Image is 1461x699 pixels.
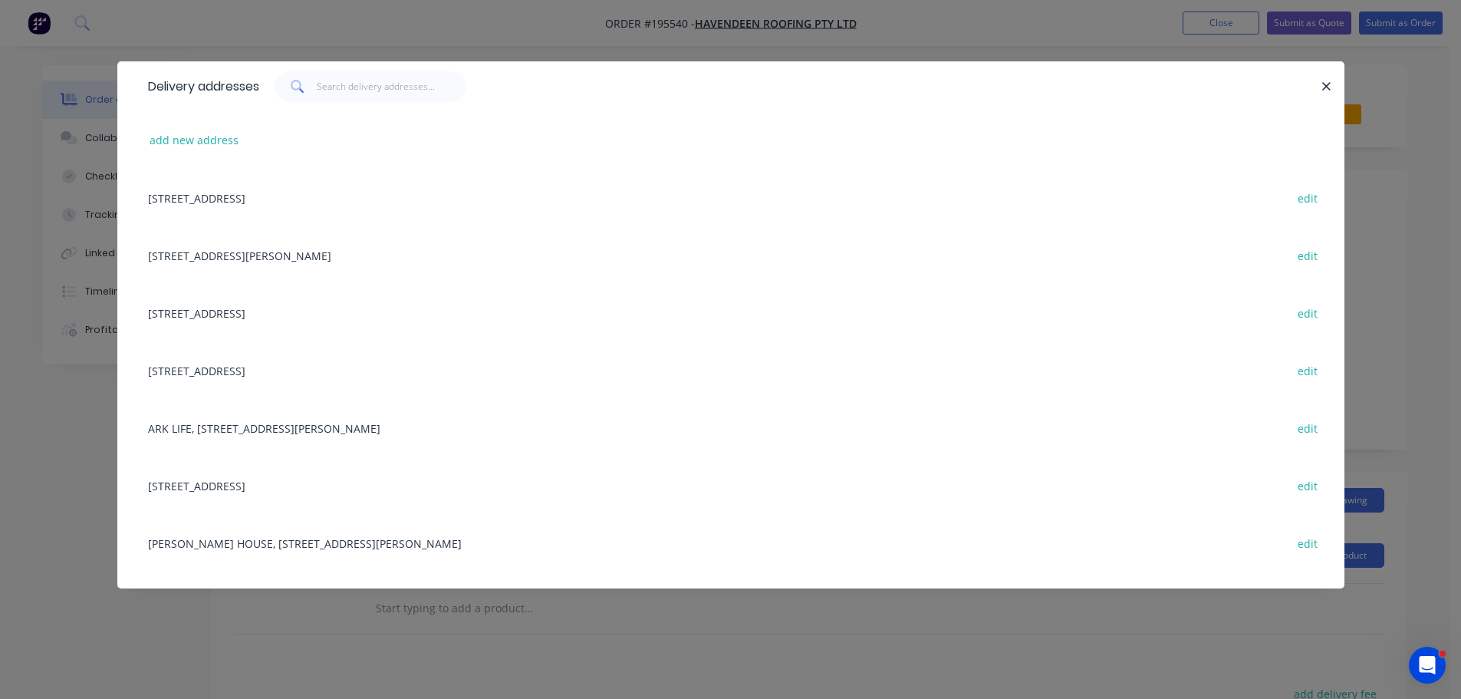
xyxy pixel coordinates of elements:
div: Delivery addresses [140,62,259,111]
div: [STREET_ADDRESS][PERSON_NAME] [140,226,1321,284]
button: edit [1290,360,1326,381]
button: edit [1290,532,1326,553]
div: [STREET_ADDRESS] [140,169,1321,226]
div: [STREET_ADDRESS] [140,284,1321,341]
button: edit [1290,417,1326,438]
iframe: Intercom live chat [1409,647,1446,684]
input: Search delivery addresses... [317,71,466,102]
button: edit [1290,475,1326,496]
button: edit [1290,245,1326,265]
div: ARK LIFE, [STREET_ADDRESS][PERSON_NAME] [140,399,1321,457]
div: [STREET_ADDRESS] [140,341,1321,399]
div: CROSS RIVER RAIL, [GEOGRAPHIC_DATA], [PERSON_NAME][GEOGRAPHIC_DATA], [GEOGRAPHIC_DATA] [140,572,1321,629]
div: [PERSON_NAME] HOUSE, [STREET_ADDRESS][PERSON_NAME] [140,514,1321,572]
button: edit [1290,302,1326,323]
button: add new address [142,130,247,150]
button: edit [1290,187,1326,208]
div: [STREET_ADDRESS] [140,457,1321,514]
